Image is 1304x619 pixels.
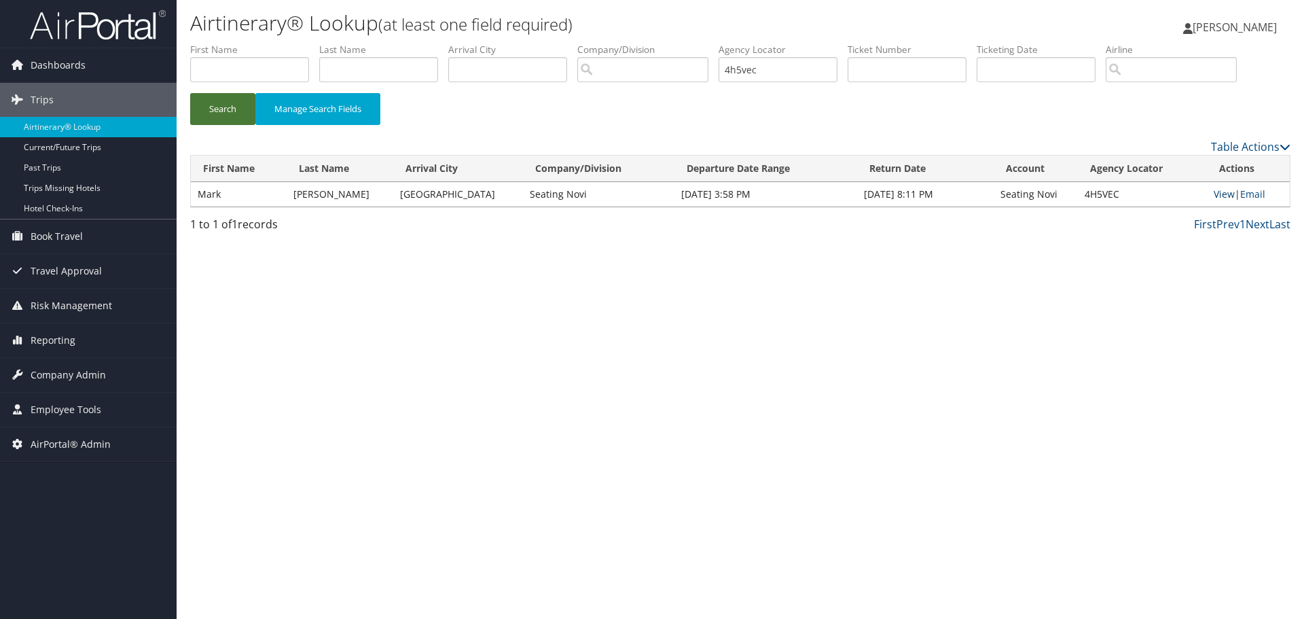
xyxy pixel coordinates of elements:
h1: Airtinerary® Lookup [190,9,924,37]
td: 4H5VEC [1078,182,1208,207]
th: Departure Date Range: activate to sort column ascending [674,156,857,182]
span: AirPortal® Admin [31,427,111,461]
label: Last Name [319,43,448,56]
td: [GEOGRAPHIC_DATA] [393,182,523,207]
label: Arrival City [448,43,577,56]
th: Company/Division [523,156,674,182]
span: Employee Tools [31,393,101,427]
a: Last [1269,217,1290,232]
span: Dashboards [31,48,86,82]
label: Company/Division [577,43,719,56]
button: Search [190,93,255,125]
a: Email [1240,188,1265,200]
div: 1 to 1 of records [190,216,450,239]
img: airportal-logo.png [30,9,166,41]
td: | [1207,182,1290,207]
span: Risk Management [31,289,112,323]
span: [PERSON_NAME] [1193,20,1277,35]
th: Arrival City: activate to sort column ascending [393,156,523,182]
span: 1 [232,217,238,232]
span: Trips [31,83,54,117]
span: Travel Approval [31,254,102,288]
label: Airline [1106,43,1247,56]
th: Agency Locator: activate to sort column ascending [1078,156,1208,182]
label: Ticketing Date [977,43,1106,56]
td: Seating Novi [994,182,1078,207]
label: Ticket Number [848,43,977,56]
a: Table Actions [1211,139,1290,154]
td: [DATE] 8:11 PM [857,182,993,207]
a: Next [1246,217,1269,232]
label: First Name [190,43,319,56]
td: Seating Novi [523,182,674,207]
th: First Name: activate to sort column ascending [191,156,287,182]
label: Agency Locator [719,43,848,56]
a: [PERSON_NAME] [1183,7,1290,48]
th: Account: activate to sort column ascending [994,156,1078,182]
span: Reporting [31,323,75,357]
span: Book Travel [31,219,83,253]
a: First [1194,217,1216,232]
td: Mark [191,182,287,207]
td: [PERSON_NAME] [287,182,393,207]
span: Company Admin [31,358,106,392]
th: Last Name: activate to sort column ascending [287,156,393,182]
button: Manage Search Fields [255,93,380,125]
th: Return Date: activate to sort column ascending [857,156,993,182]
th: Actions [1207,156,1290,182]
a: Prev [1216,217,1239,232]
a: View [1214,188,1235,200]
small: (at least one field required) [378,13,573,35]
a: 1 [1239,217,1246,232]
td: [DATE] 3:58 PM [674,182,857,207]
